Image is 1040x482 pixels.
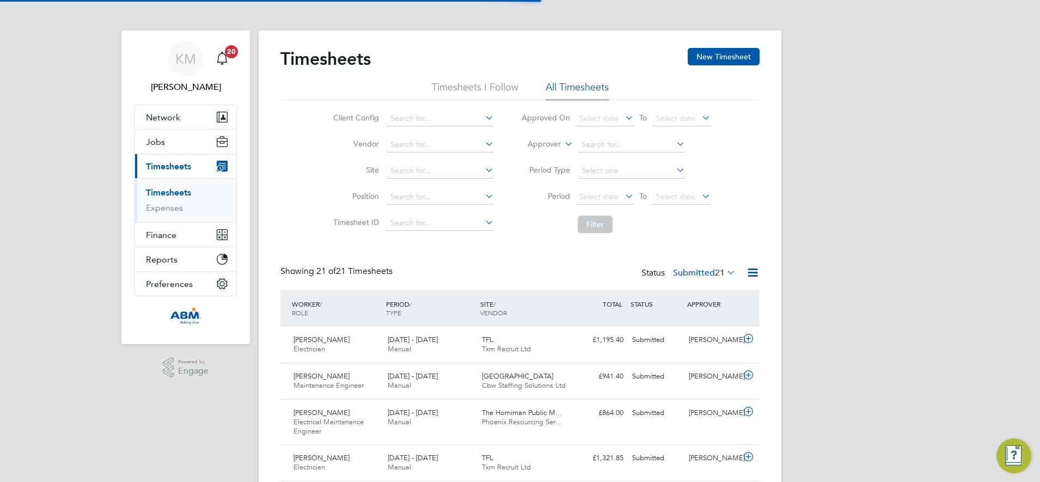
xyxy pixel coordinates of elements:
[628,449,684,467] div: Submitted
[146,230,176,240] span: Finance
[146,112,180,123] span: Network
[293,417,364,436] span: Electrical Maintenance Engineer
[579,192,619,202] span: Select date
[146,203,183,213] a: Expenses
[673,267,736,278] label: Submitted
[211,41,233,76] a: 20
[330,113,379,123] label: Client Config
[163,357,209,378] a: Powered byEngage
[135,130,236,154] button: Jobs
[684,449,741,467] div: [PERSON_NAME]
[546,81,609,100] li: All Timesheets
[330,217,379,227] label: Timesheet ID
[135,154,236,178] button: Timesheets
[170,307,201,325] img: abm-technical-logo-retina.png
[293,335,350,344] span: [PERSON_NAME]
[688,48,760,65] button: New Timesheet
[482,335,493,344] span: TFL
[388,453,438,462] span: [DATE] - [DATE]
[482,453,493,462] span: TFL
[603,300,622,308] span: TOTAL
[121,30,250,344] nav: Main navigation
[656,192,695,202] span: Select date
[280,266,395,277] div: Showing
[387,216,494,231] input: Search for...
[134,307,237,325] a: Go to home page
[330,139,379,149] label: Vendor
[493,300,495,308] span: /
[178,357,209,367] span: Powered by
[579,113,619,123] span: Select date
[388,371,438,381] span: [DATE] - [DATE]
[478,294,572,322] div: SITE
[482,371,553,381] span: [GEOGRAPHIC_DATA]
[293,371,350,381] span: [PERSON_NAME]
[996,438,1031,473] button: Engage Resource Center
[578,137,685,152] input: Search for...
[146,137,165,147] span: Jobs
[388,381,411,390] span: Manual
[320,300,322,308] span: /
[684,368,741,386] div: [PERSON_NAME]
[482,381,566,390] span: Cbw Staffing Solutions Ltd
[656,113,695,123] span: Select date
[521,191,570,201] label: Period
[135,105,236,129] button: Network
[628,294,684,314] div: STATUS
[628,331,684,349] div: Submitted
[684,331,741,349] div: [PERSON_NAME]
[289,294,383,322] div: WORKER
[135,272,236,296] button: Preferences
[387,137,494,152] input: Search for...
[293,462,325,472] span: Electrician
[571,368,628,386] div: £941.40
[146,279,193,289] span: Preferences
[134,81,237,94] span: Karen Mcgovern
[316,266,393,277] span: 21 Timesheets
[571,449,628,467] div: £1,321.85
[293,408,350,417] span: [PERSON_NAME]
[482,462,531,472] span: Txm Recruit Ltd
[387,111,494,126] input: Search for...
[146,161,191,172] span: Timesheets
[482,344,531,353] span: Txm Recruit Ltd
[388,462,411,472] span: Manual
[135,223,236,247] button: Finance
[387,190,494,205] input: Search for...
[280,48,371,70] h2: Timesheets
[135,178,236,222] div: Timesheets
[293,344,325,353] span: Electrician
[684,404,741,422] div: [PERSON_NAME]
[292,308,308,317] span: ROLE
[636,111,650,125] span: To
[521,113,570,123] label: Approved On
[175,52,196,66] span: KM
[578,163,685,179] input: Select one
[225,45,238,58] span: 20
[146,254,178,265] span: Reports
[715,267,725,278] span: 21
[293,453,350,462] span: [PERSON_NAME]
[641,266,738,281] div: Status
[388,408,438,417] span: [DATE] - [DATE]
[578,216,613,233] button: Filter
[135,247,236,271] button: Reports
[383,294,478,322] div: PERIOD
[482,408,562,417] span: The Horniman Public M…
[521,165,570,175] label: Period Type
[330,191,379,201] label: Position
[409,300,412,308] span: /
[482,417,562,426] span: Phoenix Resourcing Ser…
[316,266,336,277] span: 21 of
[330,165,379,175] label: Site
[480,308,507,317] span: VENDOR
[628,404,684,422] div: Submitted
[178,367,209,376] span: Engage
[388,335,438,344] span: [DATE] - [DATE]
[512,139,561,150] label: Approver
[146,187,191,198] a: Timesheets
[628,368,684,386] div: Submitted
[134,41,237,94] a: KM[PERSON_NAME]
[684,294,741,314] div: APPROVER
[388,417,411,426] span: Manual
